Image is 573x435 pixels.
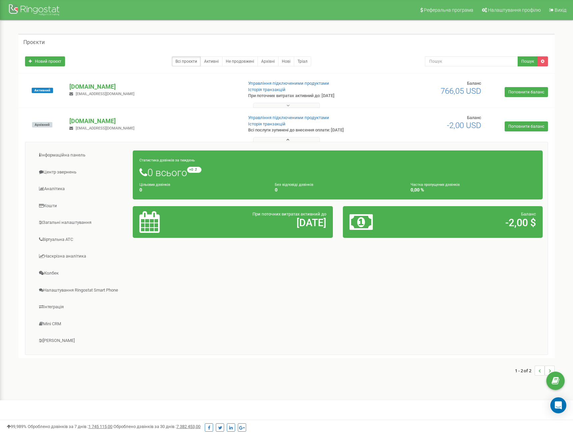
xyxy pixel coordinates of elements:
small: Цільових дзвінків [139,182,170,187]
span: Баланс [467,81,481,86]
a: Тріал [294,56,311,66]
span: 1 - 2 of 2 [515,366,535,376]
a: Інформаційна панель [30,147,133,163]
span: [EMAIL_ADDRESS][DOMAIN_NAME] [76,92,134,96]
span: При поточних витратах активний до [252,211,326,216]
h4: 0,00 % [411,187,536,192]
span: -2,00 USD [447,121,481,130]
h2: [DATE] [205,217,326,228]
small: Частка пропущених дзвінків [411,182,460,187]
span: Вихід [555,7,566,13]
span: Реферальна програма [424,7,473,13]
span: [EMAIL_ADDRESS][DOMAIN_NAME] [76,126,134,130]
h4: 0 [139,187,265,192]
span: Баланс [521,211,536,216]
span: Активний [32,88,53,93]
p: Всі послуги зупинені до внесення оплати: [DATE] [248,127,372,133]
span: 766,05 USD [441,86,481,96]
a: Архівні [257,56,278,66]
a: Нові [278,56,294,66]
nav: ... [515,359,555,382]
a: Історія транзакцій [248,121,285,126]
h1: 0 всього [139,167,536,178]
a: Кошти [30,198,133,214]
a: Центр звернень [30,164,133,180]
a: Колбек [30,265,133,282]
small: +0 [187,167,201,173]
small: Статистика дзвінків за тиждень [139,158,195,162]
a: Інтеграція [30,299,133,315]
p: [DOMAIN_NAME] [69,117,237,125]
h5: Проєкти [23,39,45,45]
a: Новий проєкт [25,56,65,66]
a: Налаштування Ringostat Smart Phone [30,282,133,299]
a: Віртуальна АТС [30,232,133,248]
a: Управління підключеними продуктами [248,81,329,86]
span: Баланс [467,115,481,120]
span: Архівний [32,122,52,127]
a: Історія транзакцій [248,87,285,92]
a: [PERSON_NAME] [30,333,133,349]
a: Поповнити баланс [505,121,548,131]
p: [DOMAIN_NAME] [69,82,237,91]
div: Open Intercom Messenger [550,397,566,413]
a: Mini CRM [30,316,133,332]
a: Не продовжені [222,56,258,66]
p: При поточних витратах активний до: [DATE] [248,93,372,99]
h2: -2,00 $ [415,217,536,228]
span: Налаштування профілю [488,7,541,13]
a: Активні [200,56,222,66]
a: Всі проєкти [172,56,201,66]
a: Загальні налаштування [30,214,133,231]
input: Пошук [425,56,518,66]
small: Без відповіді дзвінків [275,182,313,187]
button: Пошук [518,56,538,66]
h4: 0 [275,187,400,192]
a: Поповнити баланс [505,87,548,97]
a: Наскрізна аналітика [30,248,133,265]
a: Аналiтика [30,181,133,197]
a: Управління підключеними продуктами [248,115,329,120]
